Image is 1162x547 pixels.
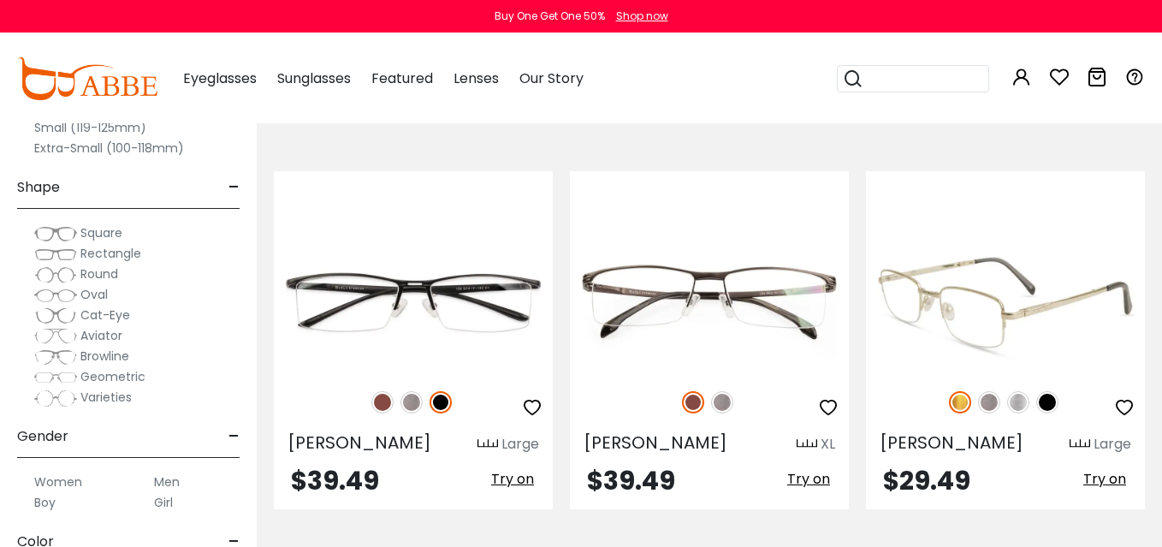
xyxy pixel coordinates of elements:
label: Men [154,472,180,492]
label: Women [34,472,82,492]
span: Cat-Eye [80,306,130,324]
img: Rectangle.png [34,246,77,263]
span: - [228,167,240,208]
img: Silver [1007,391,1029,413]
img: abbeglasses.com [17,57,157,100]
span: Rectangle [80,245,141,262]
span: [PERSON_NAME] [880,431,1023,455]
span: $39.49 [291,462,379,499]
span: Gender [17,416,68,457]
span: Browline [80,348,129,365]
button: Try on [1078,468,1131,491]
img: Gold [949,391,971,413]
label: Extra-Small (100-118mm) [34,138,184,158]
img: size ruler [477,438,498,451]
span: Aviator [80,327,122,344]
img: Brown Matthew - Metal ,Adjust Nose Pads [570,233,849,372]
a: Shop now [608,9,668,23]
span: - [228,416,240,457]
img: Varieties.png [34,389,77,407]
span: Our Story [519,68,584,88]
img: Gold Carson - Metal ,Adjust Nose Pads [866,233,1145,372]
span: $29.49 [883,462,970,499]
span: Featured [371,68,433,88]
div: Large [1094,434,1131,455]
img: Black Mateo - Metal ,Adjust Nose Pads [274,233,553,372]
label: Boy [34,492,56,513]
span: Oval [80,286,108,303]
div: Large [501,434,539,455]
img: Brown [371,391,394,413]
label: Girl [154,492,173,513]
span: [PERSON_NAME] [288,431,431,455]
img: Brown [682,391,704,413]
div: Buy One Get One 50% [495,9,605,24]
button: Try on [782,468,835,491]
span: Square [80,224,122,241]
img: size ruler [1070,438,1090,451]
img: Square.png [34,225,77,242]
img: Gun [978,391,1000,413]
img: Geometric.png [34,369,77,386]
span: [PERSON_NAME] [584,431,727,455]
span: Eyeglasses [183,68,257,88]
span: Varieties [80,389,132,406]
span: $39.49 [587,462,675,499]
img: Cat-Eye.png [34,307,77,324]
span: Round [80,265,118,282]
span: Shape [17,167,60,208]
span: Try on [1083,469,1126,489]
span: Try on [491,469,534,489]
div: Shop now [616,9,668,24]
img: Black [430,391,452,413]
span: Geometric [80,368,145,385]
button: Try on [486,468,539,491]
span: Lenses [454,68,499,88]
img: Oval.png [34,287,77,304]
label: Small (119-125mm) [34,117,146,138]
img: Round.png [34,266,77,283]
img: Gun [711,391,733,413]
span: Try on [787,469,830,489]
div: XL [821,434,835,455]
span: Sunglasses [277,68,351,88]
img: size ruler [797,438,817,451]
img: Browline.png [34,348,77,366]
img: Aviator.png [34,328,77,345]
img: Gun [400,391,423,413]
img: Black [1036,391,1058,413]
